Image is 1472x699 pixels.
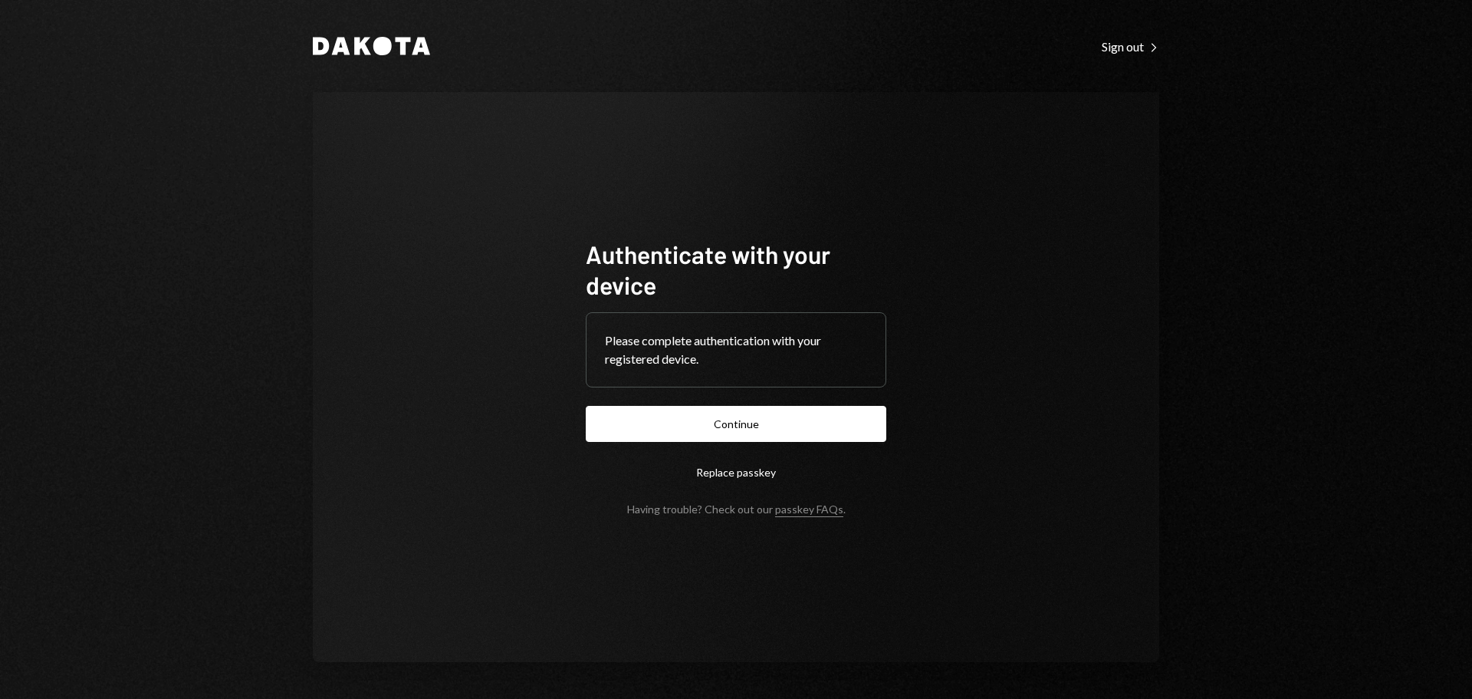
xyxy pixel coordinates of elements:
[586,454,886,490] button: Replace passkey
[775,503,843,517] a: passkey FAQs
[605,331,867,368] div: Please complete authentication with your registered device.
[1102,38,1159,54] a: Sign out
[627,503,846,516] div: Having trouble? Check out our .
[586,406,886,442] button: Continue
[1102,39,1159,54] div: Sign out
[586,239,886,300] h1: Authenticate with your device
